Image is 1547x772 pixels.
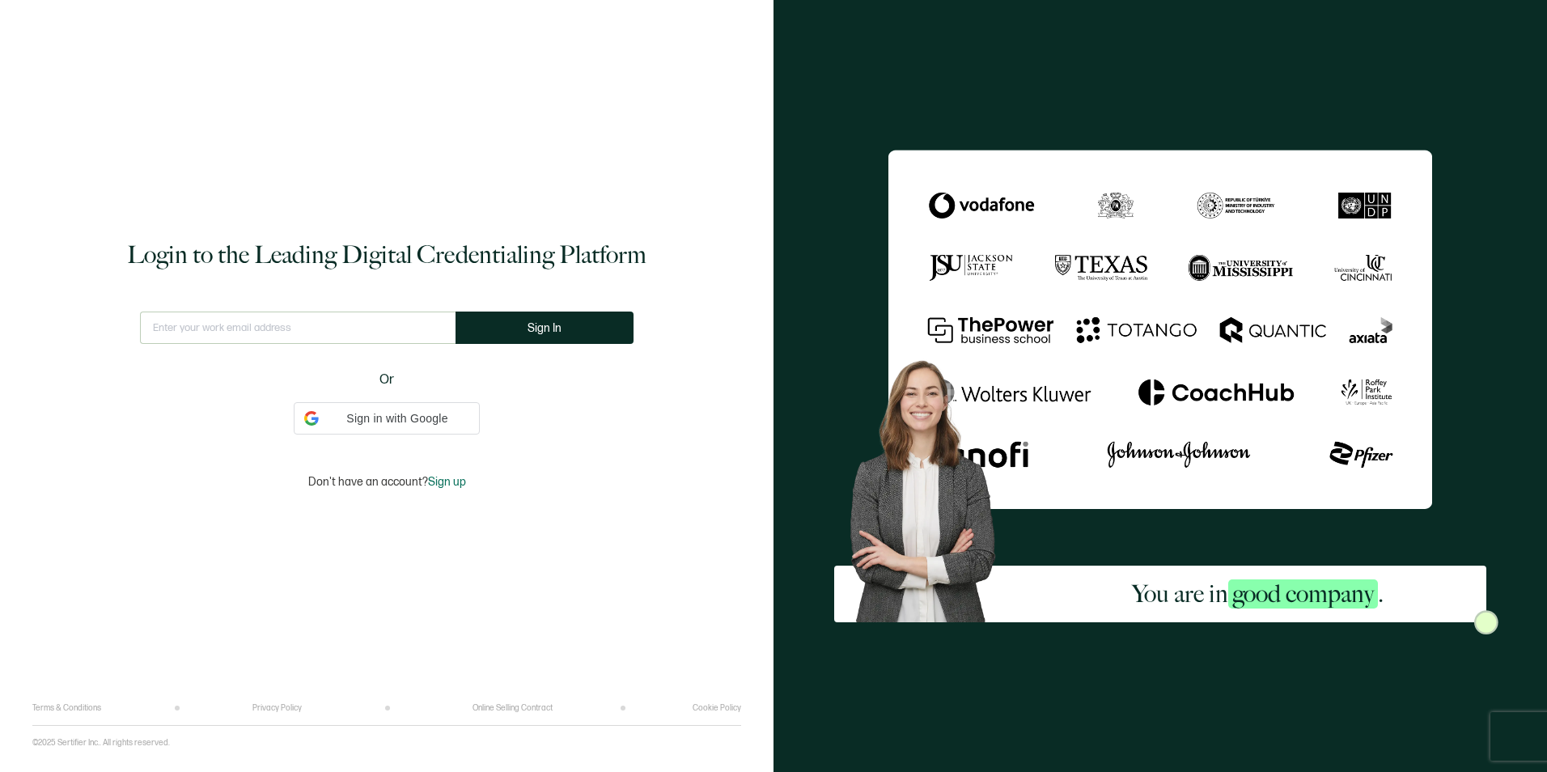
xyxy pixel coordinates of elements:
[32,738,170,748] p: ©2025 Sertifier Inc.. All rights reserved.
[888,150,1432,508] img: Sertifier Login - You are in <span class="strong-h">good company</span>.
[693,703,741,713] a: Cookie Policy
[325,410,469,427] span: Sign in with Google
[127,239,646,271] h1: Login to the Leading Digital Credentialing Platform
[1132,578,1384,610] h2: You are in .
[294,402,480,435] div: Sign in with Google
[834,347,1030,622] img: Sertifier Login - You are in <span class="strong-h">good company</span>. Hero
[528,322,562,334] span: Sign In
[1474,610,1498,634] img: Sertifier Login
[32,703,101,713] a: Terms & Conditions
[252,703,302,713] a: Privacy Policy
[308,475,466,489] p: Don't have an account?
[140,312,456,344] input: Enter your work email address
[473,703,553,713] a: Online Selling Contract
[1228,579,1378,609] span: good company
[379,370,394,390] span: Or
[456,312,634,344] button: Sign In
[428,475,466,489] span: Sign up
